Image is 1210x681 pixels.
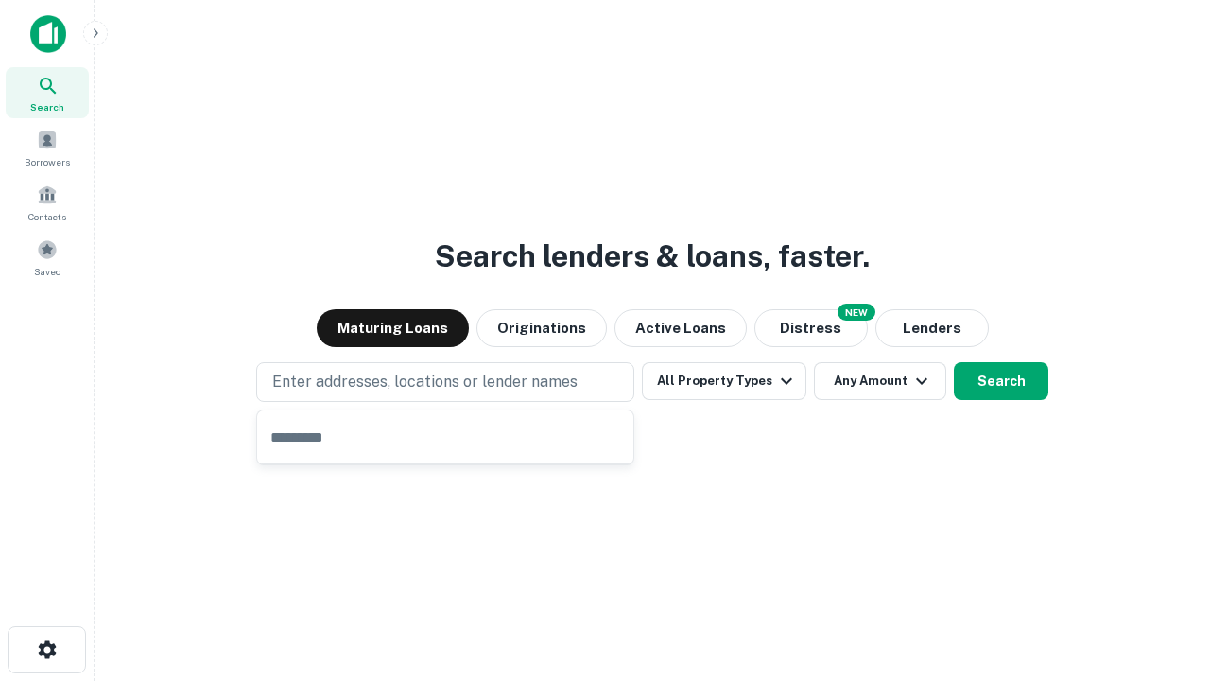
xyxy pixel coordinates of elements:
span: Borrowers [25,154,70,169]
button: Search [954,362,1048,400]
span: Contacts [28,209,66,224]
button: Search distressed loans with lien and other non-mortgage details. [754,309,868,347]
button: Enter addresses, locations or lender names [256,362,634,402]
span: Search [30,99,64,114]
h3: Search lenders & loans, faster. [435,234,870,279]
button: Any Amount [814,362,946,400]
iframe: Chat Widget [1115,530,1210,620]
img: capitalize-icon.png [30,15,66,53]
button: Lenders [875,309,989,347]
div: NEW [838,304,875,321]
button: Maturing Loans [317,309,469,347]
span: Saved [34,264,61,279]
button: All Property Types [642,362,806,400]
button: Originations [476,309,607,347]
a: Saved [6,232,89,283]
a: Contacts [6,177,89,228]
a: Borrowers [6,122,89,173]
a: Search [6,67,89,118]
p: Enter addresses, locations or lender names [272,371,578,393]
button: Active Loans [614,309,747,347]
